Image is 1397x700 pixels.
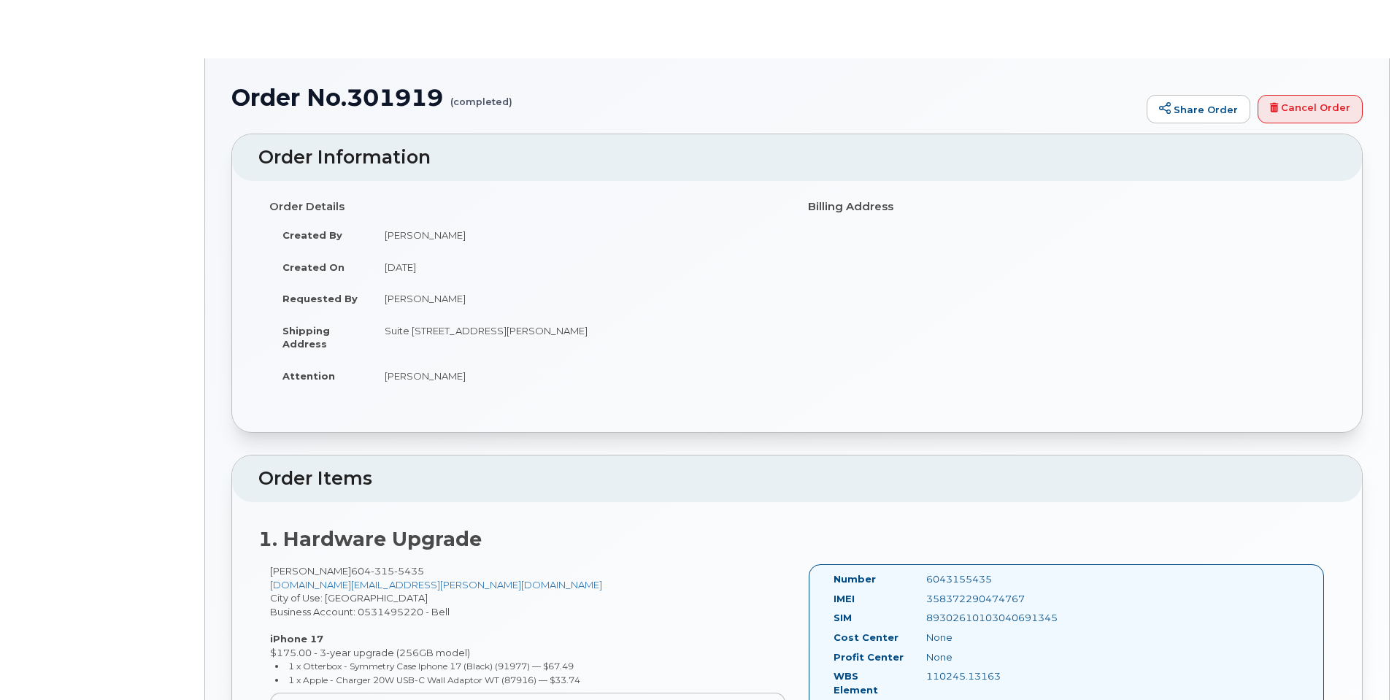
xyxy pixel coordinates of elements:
strong: Created On [282,261,345,273]
div: 110245.13163 [915,669,1044,683]
a: Share Order [1147,95,1250,124]
div: None [915,631,1044,645]
label: IMEI [834,592,855,606]
h2: Order Items [258,469,1336,489]
small: 1 x Otterbox - Symmetry Case Iphone 17 (Black) (91977) — $67.49 [288,661,574,672]
strong: Created By [282,229,342,241]
strong: Requested By [282,293,358,304]
strong: Shipping Address [282,325,330,350]
h4: Billing Address [808,201,1325,213]
span: 5435 [394,565,424,577]
a: [DOMAIN_NAME][EMAIL_ADDRESS][PERSON_NAME][DOMAIN_NAME] [270,579,602,591]
span: 604 [351,565,424,577]
strong: Attention [282,370,335,382]
label: Cost Center [834,631,898,645]
label: Profit Center [834,650,904,664]
small: 1 x Apple - Charger 20W USB-C Wall Adaptor WT (87916) — $33.74 [288,674,580,685]
td: [PERSON_NAME] [372,360,786,392]
td: [DATE] [372,251,786,283]
div: 89302610103040691345 [915,611,1044,625]
h1: Order No.301919 [231,85,1139,110]
td: Suite [STREET_ADDRESS][PERSON_NAME] [372,315,786,360]
small: (completed) [450,85,512,107]
h2: Order Information [258,147,1336,168]
strong: 1. Hardware Upgrade [258,527,482,551]
h4: Order Details [269,201,786,213]
div: 6043155435 [915,572,1044,586]
td: [PERSON_NAME] [372,219,786,251]
label: WBS Element [834,669,904,696]
div: 358372290474767 [915,592,1044,606]
strong: iPhone 17 [270,633,323,645]
td: [PERSON_NAME] [372,282,786,315]
div: None [915,650,1044,664]
label: Number [834,572,876,586]
a: Cancel Order [1258,95,1363,124]
label: SIM [834,611,852,625]
span: 315 [371,565,394,577]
